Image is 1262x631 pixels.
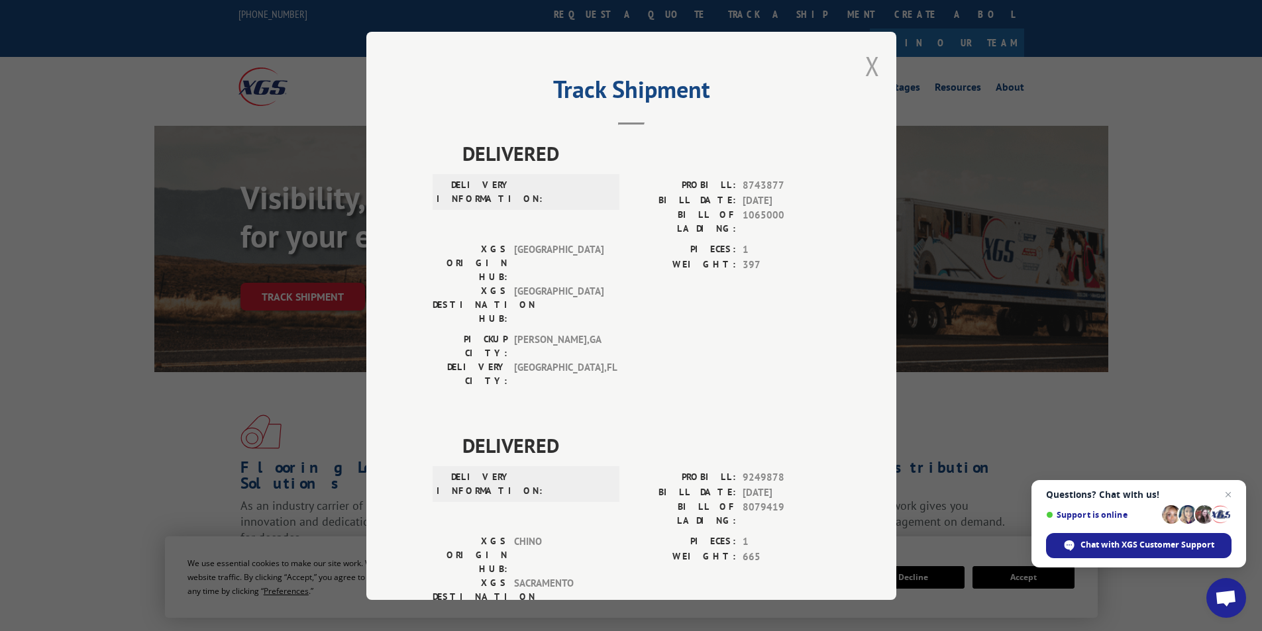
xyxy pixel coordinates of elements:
[631,242,736,258] label: PIECES:
[462,430,830,460] span: DELIVERED
[743,470,830,485] span: 9249878
[433,534,507,576] label: XGS ORIGIN HUB:
[433,242,507,284] label: XGS ORIGIN HUB:
[514,576,604,618] span: SACRAMENTO
[631,500,736,528] label: BILL OF LADING:
[743,208,830,236] span: 1065000
[631,534,736,550] label: PIECES:
[433,332,507,360] label: PICKUP CITY:
[631,485,736,500] label: BILL DATE:
[433,80,830,105] h2: Track Shipment
[1046,489,1232,500] span: Questions? Chat with us!
[514,284,604,326] span: [GEOGRAPHIC_DATA]
[1046,533,1232,558] div: Chat with XGS Customer Support
[743,549,830,564] span: 665
[514,534,604,576] span: CHINO
[437,178,511,206] label: DELIVERY INFORMATION:
[514,242,604,284] span: [GEOGRAPHIC_DATA]
[631,549,736,564] label: WEIGHT:
[743,242,830,258] span: 1
[743,500,830,528] span: 8079419
[462,138,830,168] span: DELIVERED
[743,193,830,208] span: [DATE]
[433,576,507,618] label: XGS DESTINATION HUB:
[1080,539,1214,551] span: Chat with XGS Customer Support
[631,178,736,193] label: PROBILL:
[433,284,507,326] label: XGS DESTINATION HUB:
[1206,578,1246,618] div: Open chat
[743,257,830,272] span: 397
[631,257,736,272] label: WEIGHT:
[437,470,511,498] label: DELIVERY INFORMATION:
[865,48,880,83] button: Close modal
[1046,510,1157,520] span: Support is online
[514,360,604,388] span: [GEOGRAPHIC_DATA] , FL
[743,485,830,500] span: [DATE]
[631,470,736,485] label: PROBILL:
[514,332,604,360] span: [PERSON_NAME] , GA
[743,534,830,550] span: 1
[743,178,830,193] span: 8743877
[631,208,736,236] label: BILL OF LADING:
[631,193,736,208] label: BILL DATE:
[1220,487,1236,503] span: Close chat
[433,360,507,388] label: DELIVERY CITY:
